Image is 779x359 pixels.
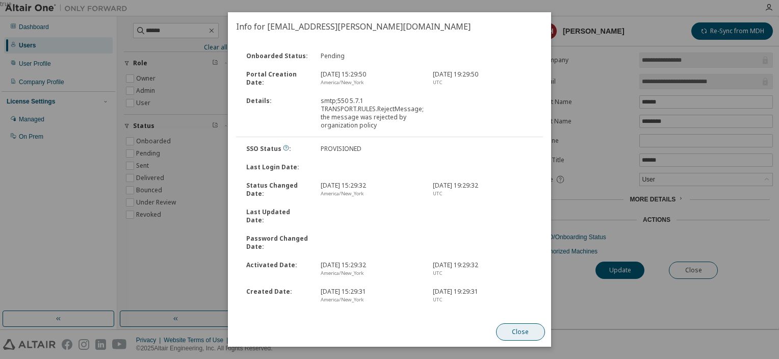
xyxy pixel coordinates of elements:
[240,208,315,224] div: Last Updated Date :
[315,52,427,60] div: Pending
[315,97,427,130] div: smtp;550 5.7.1 TRANSPORT.RULES.RejectMessage; the message was rejected by organization policy
[240,235,315,251] div: Password Changed Date :
[433,269,533,277] div: UTC
[240,163,315,171] div: Last Login Date :
[433,190,533,198] div: UTC
[315,182,427,198] div: [DATE] 15:29:32
[427,182,539,198] div: [DATE] 19:29:32
[240,145,315,153] div: SSO Status :
[240,261,315,277] div: Activated Date :
[321,269,421,277] div: America/New_York
[315,145,427,153] div: PROVISIONED
[240,288,315,304] div: Created Date :
[240,70,315,87] div: Portal Creation Date :
[228,12,551,41] h2: Info for [EMAIL_ADDRESS][PERSON_NAME][DOMAIN_NAME]
[321,79,421,87] div: America/New_York
[315,70,427,87] div: [DATE] 15:29:50
[496,323,545,341] button: Close
[427,261,539,277] div: [DATE] 19:29:32
[433,79,533,87] div: UTC
[321,190,421,198] div: America/New_York
[315,261,427,277] div: [DATE] 15:29:32
[433,296,533,304] div: UTC
[240,182,315,198] div: Status Changed Date :
[427,288,539,304] div: [DATE] 19:29:31
[315,288,427,304] div: [DATE] 15:29:31
[240,97,315,130] div: Details :
[427,70,539,87] div: [DATE] 19:29:50
[240,52,315,60] div: Onboarded Status :
[321,296,421,304] div: America/New_York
